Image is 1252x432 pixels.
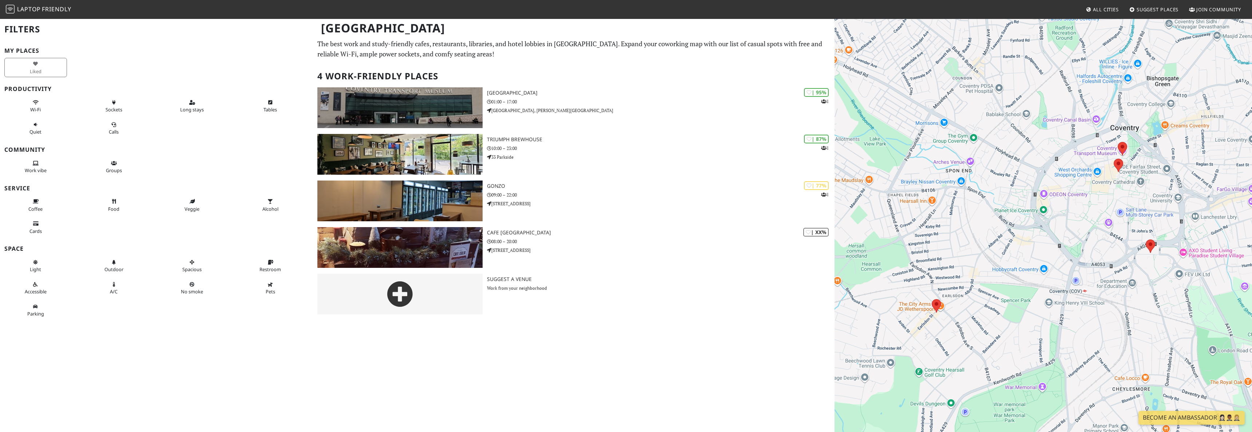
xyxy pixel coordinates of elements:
button: A/C [83,278,145,298]
button: Calls [83,119,145,138]
a: Suggest a Venue Work from your neighborhood [313,274,835,314]
button: Accessible [4,278,67,298]
span: Parking [27,310,44,317]
a: All Cities [1083,3,1122,16]
img: LaptopFriendly [6,5,15,13]
div: | XX% [803,228,829,236]
h3: Suggest a Venue [487,276,835,282]
button: Outdoor [83,256,145,276]
button: Tables [239,96,302,116]
button: Alcohol [239,195,302,215]
img: Triumph Brewhouse [317,134,483,175]
span: Restroom [259,266,281,273]
div: | 95% [804,88,829,96]
span: Air conditioned [110,288,118,295]
button: Parking [4,301,67,320]
h3: Gonzo [487,183,835,189]
p: [STREET_ADDRESS] [487,200,835,207]
a: LaptopFriendly LaptopFriendly [6,3,71,16]
img: Cafe Italia [317,227,483,268]
span: Credit cards [29,228,42,234]
h2: Filters [4,18,309,40]
p: 33 Parkside [487,154,835,160]
img: Coventry Transport Museum [317,87,483,128]
h3: [GEOGRAPHIC_DATA] [487,90,835,96]
h3: Triumph Brewhouse [487,136,835,143]
h3: My Places [4,47,309,54]
button: Spacious [161,256,223,276]
h3: Service [4,185,309,192]
span: Quiet [29,128,41,135]
a: Triumph Brewhouse | 87% 1 Triumph Brewhouse 10:00 – 23:00 33 Parkside [313,134,835,175]
button: Restroom [239,256,302,276]
button: Long stays [161,96,223,116]
div: | 87% [804,135,829,143]
p: 09:00 – 22:00 [487,191,835,198]
a: Coventry Transport Museum | 95% 1 [GEOGRAPHIC_DATA] 01:00 – 17:00 [GEOGRAPHIC_DATA], [PERSON_NAME... [313,87,835,128]
button: Groups [83,157,145,177]
button: Coffee [4,195,67,215]
span: Accessible [25,288,47,295]
button: Food [83,195,145,215]
button: Quiet [4,119,67,138]
img: gray-place-d2bdb4477600e061c01bd816cc0f2ef0cfcb1ca9e3ad78868dd16fb2af073a21.png [317,274,483,314]
span: Alcohol [262,206,278,212]
span: Pet friendly [266,288,275,295]
span: Long stays [180,106,204,113]
span: Coffee [28,206,43,212]
span: Join Community [1196,6,1241,13]
span: Spacious [182,266,202,273]
div: | 77% [804,181,829,190]
button: Cards [4,218,67,237]
span: Power sockets [106,106,122,113]
h3: Community [4,146,309,153]
p: The best work and study-friendly cafes, restaurants, libraries, and hotel lobbies in [GEOGRAPHIC_... [317,39,830,60]
h3: Cafe [GEOGRAPHIC_DATA] [487,230,835,236]
a: Join Community [1186,3,1244,16]
span: Veggie [185,206,199,212]
h3: Space [4,245,309,252]
p: 1 [821,144,829,151]
p: 1 [821,191,829,198]
button: Light [4,256,67,276]
span: Smoke free [181,288,203,295]
p: 01:00 – 17:00 [487,98,835,105]
span: Video/audio calls [109,128,119,135]
button: Veggie [161,195,223,215]
a: Suggest Places [1126,3,1182,16]
button: Wi-Fi [4,96,67,116]
span: People working [25,167,47,174]
button: Pets [239,278,302,298]
span: All Cities [1093,6,1119,13]
span: Outdoor area [104,266,123,273]
p: 10:00 – 23:00 [487,145,835,152]
span: Work-friendly tables [264,106,277,113]
a: Become an Ambassador 🤵🏻‍♀️🤵🏾‍♂️🤵🏼‍♀️ [1138,411,1245,425]
img: Gonzo [317,181,483,221]
span: Group tables [106,167,122,174]
p: [STREET_ADDRESS] [487,247,835,254]
h3: Productivity [4,86,309,92]
span: Stable Wi-Fi [30,106,41,113]
p: 1 [821,98,829,105]
p: 08:00 – 20:00 [487,238,835,245]
span: Suggest Places [1137,6,1179,13]
a: Cafe Italia | XX% Cafe [GEOGRAPHIC_DATA] 08:00 – 20:00 [STREET_ADDRESS] [313,227,835,268]
h1: [GEOGRAPHIC_DATA] [315,18,833,38]
span: Natural light [30,266,41,273]
button: Sockets [83,96,145,116]
a: Gonzo | 77% 1 Gonzo 09:00 – 22:00 [STREET_ADDRESS] [313,181,835,221]
button: Work vibe [4,157,67,177]
span: Friendly [42,5,71,13]
button: No smoke [161,278,223,298]
p: Work from your neighborhood [487,285,835,292]
h2: 4 Work-Friendly Places [317,65,830,87]
span: Food [108,206,119,212]
p: [GEOGRAPHIC_DATA], [PERSON_NAME][GEOGRAPHIC_DATA] [487,107,835,114]
span: Laptop [17,5,41,13]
